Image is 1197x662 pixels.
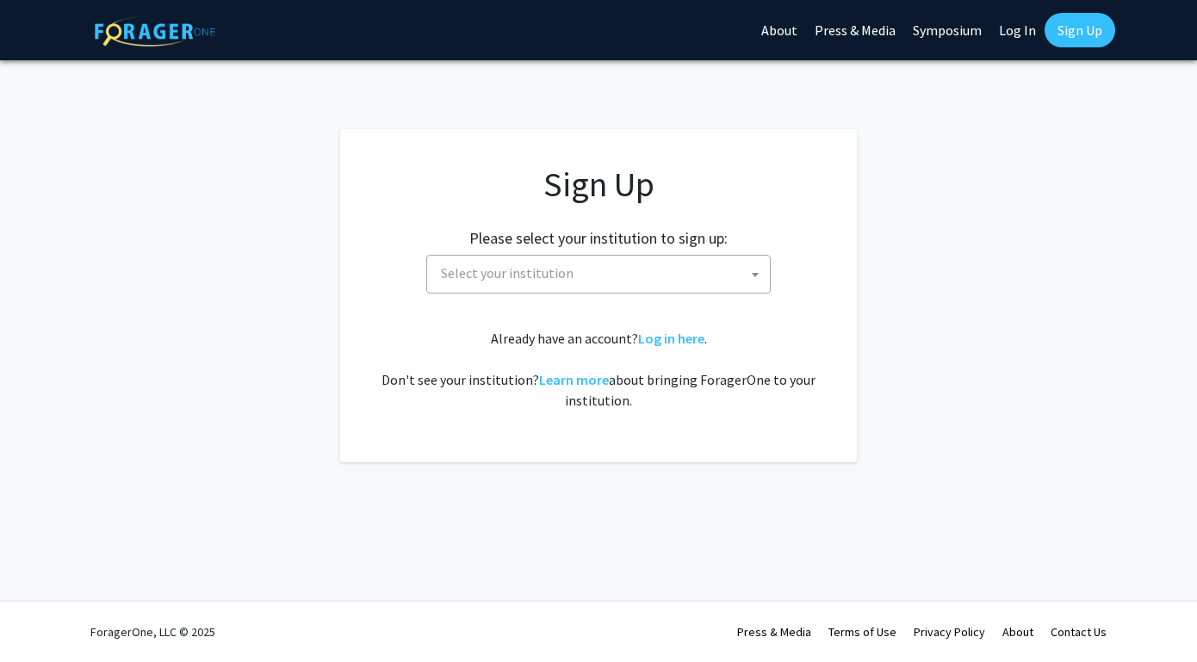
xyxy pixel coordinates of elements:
[1051,624,1107,640] a: Contact Us
[737,624,811,640] a: Press & Media
[426,255,771,294] span: Select your institution
[95,16,215,46] img: ForagerOne Logo
[90,602,215,662] div: ForagerOne, LLC © 2025
[1045,13,1115,47] a: Sign Up
[1002,624,1033,640] a: About
[375,164,822,205] h1: Sign Up
[828,624,896,640] a: Terms of Use
[434,256,770,291] span: Select your institution
[375,328,822,411] div: Already have an account? . Don't see your institution? about bringing ForagerOne to your institut...
[539,371,609,388] a: Learn more about bringing ForagerOne to your institution
[441,264,574,282] span: Select your institution
[469,229,728,248] h2: Please select your institution to sign up:
[914,624,985,640] a: Privacy Policy
[638,330,704,347] a: Log in here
